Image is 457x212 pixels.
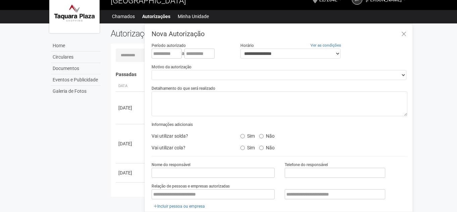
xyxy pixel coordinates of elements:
[240,134,245,138] input: Sim
[118,192,143,199] div: [DATE]
[152,43,186,49] label: Período autorizado
[152,183,230,189] label: Relação de pessoas e empresas autorizadas
[51,86,101,97] a: Galeria de Fotos
[259,134,264,138] input: Não
[51,63,101,74] a: Documentos
[259,143,275,151] label: Não
[240,131,255,139] label: Sim
[111,28,254,39] h2: Autorizações
[152,122,193,128] label: Informações adicionais
[152,30,407,37] h3: Nova Autorização
[259,146,264,150] input: Não
[51,74,101,86] a: Eventos e Publicidade
[116,81,146,92] th: Data
[152,203,207,210] a: Incluir pessoa ou empresa
[285,162,328,168] label: Telefone do responsável
[118,104,143,111] div: [DATE]
[259,131,275,139] label: Não
[116,72,403,77] h4: Passadas
[51,40,101,52] a: Home
[178,12,209,21] a: Minha Unidade
[152,85,215,91] label: Detalhamento do que será realizado
[147,143,235,153] div: Vai utilizar cola?
[118,140,143,147] div: [DATE]
[112,12,135,21] a: Chamados
[142,12,170,21] a: Autorizações
[240,146,245,150] input: Sim
[240,43,254,49] label: Horário
[51,52,101,63] a: Circulares
[152,49,230,59] div: a
[152,64,191,70] label: Motivo da autorização
[152,162,190,168] label: Nome do responsável
[310,43,341,48] a: Ver as condições
[147,131,235,141] div: Vai utilizar solda?
[118,169,143,176] div: [DATE]
[240,143,255,151] label: Sim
